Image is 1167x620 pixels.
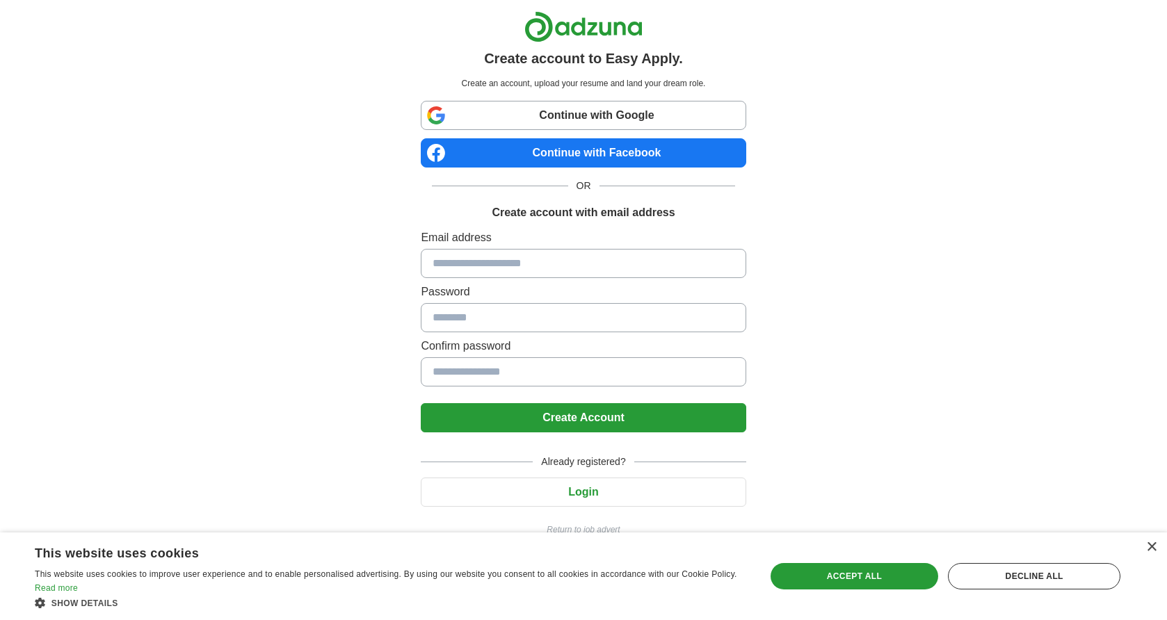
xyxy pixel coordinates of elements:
h1: Create account to Easy Apply. [484,48,683,69]
span: Show details [51,598,118,608]
div: Show details [35,596,743,610]
div: Decline all [948,563,1120,589]
button: Create Account [421,403,746,432]
label: Password [421,284,746,300]
span: This website uses cookies to improve user experience and to enable personalised advertising. By u... [35,569,737,579]
div: Close [1146,542,1157,553]
a: Read more, opens a new window [35,583,78,593]
label: Confirm password [421,338,746,354]
h1: Create account with email address [492,204,675,221]
a: Continue with Facebook [421,138,746,168]
img: Adzuna logo [524,11,643,42]
p: Create an account, upload your resume and land your dream role. [424,77,743,90]
button: Login [421,478,746,507]
span: OR [568,179,599,193]
div: Accept all [771,563,939,589]
a: Continue with Google [421,101,746,130]
label: Email address [421,229,746,246]
div: This website uses cookies [35,541,709,562]
span: Already registered? [533,455,634,469]
a: Login [421,486,746,498]
a: Return to job advert [421,523,746,536]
